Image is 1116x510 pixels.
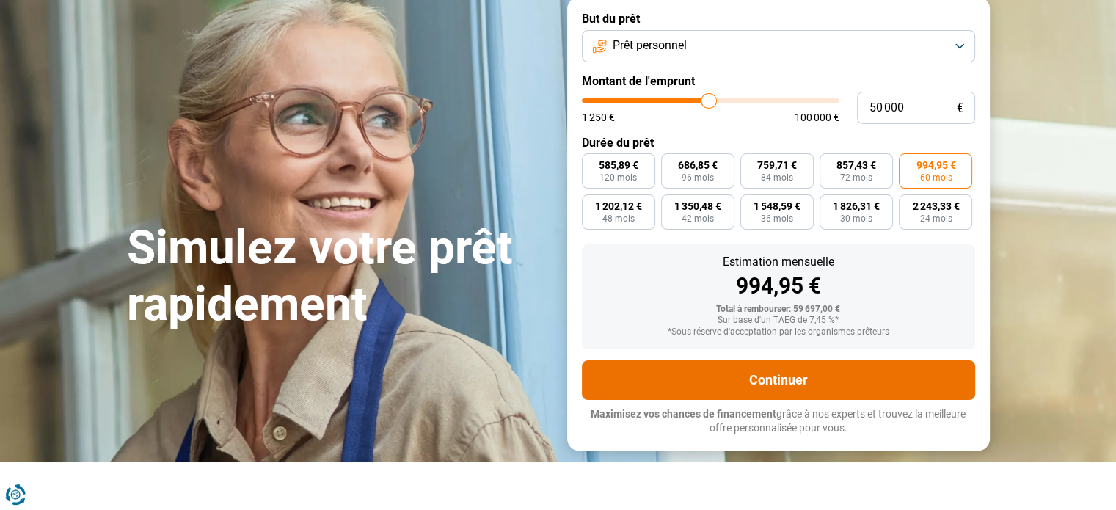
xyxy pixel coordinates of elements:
[582,30,975,62] button: Prêt personnel
[127,220,550,333] h1: Simulez votre prêt rapidement
[594,305,963,315] div: Total à rembourser: 59 697,00 €
[594,256,963,268] div: Estimation mensuelle
[682,173,714,182] span: 96 mois
[754,201,800,211] span: 1 548,59 €
[795,112,839,123] span: 100 000 €
[582,360,975,400] button: Continuer
[613,37,687,54] span: Prêt personnel
[919,173,952,182] span: 60 mois
[594,327,963,338] div: *Sous réserve d'acceptation par les organismes prêteurs
[761,173,793,182] span: 84 mois
[594,275,963,297] div: 994,95 €
[840,173,872,182] span: 72 mois
[602,214,635,223] span: 48 mois
[840,214,872,223] span: 30 mois
[761,214,793,223] span: 36 mois
[916,160,955,170] span: 994,95 €
[599,173,637,182] span: 120 mois
[582,112,615,123] span: 1 250 €
[582,407,975,436] p: grâce à nos experts et trouvez la meilleure offre personnalisée pour vous.
[757,160,797,170] span: 759,71 €
[582,136,975,150] label: Durée du prêt
[595,201,642,211] span: 1 202,12 €
[912,201,959,211] span: 2 243,33 €
[582,12,975,26] label: But du prêt
[957,102,963,114] span: €
[682,214,714,223] span: 42 mois
[678,160,718,170] span: 686,85 €
[833,201,880,211] span: 1 826,31 €
[599,160,638,170] span: 585,89 €
[594,316,963,326] div: Sur base d'un TAEG de 7,45 %*
[591,408,776,420] span: Maximisez vos chances de financement
[674,201,721,211] span: 1 350,48 €
[582,74,975,88] label: Montant de l'emprunt
[919,214,952,223] span: 24 mois
[836,160,876,170] span: 857,43 €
